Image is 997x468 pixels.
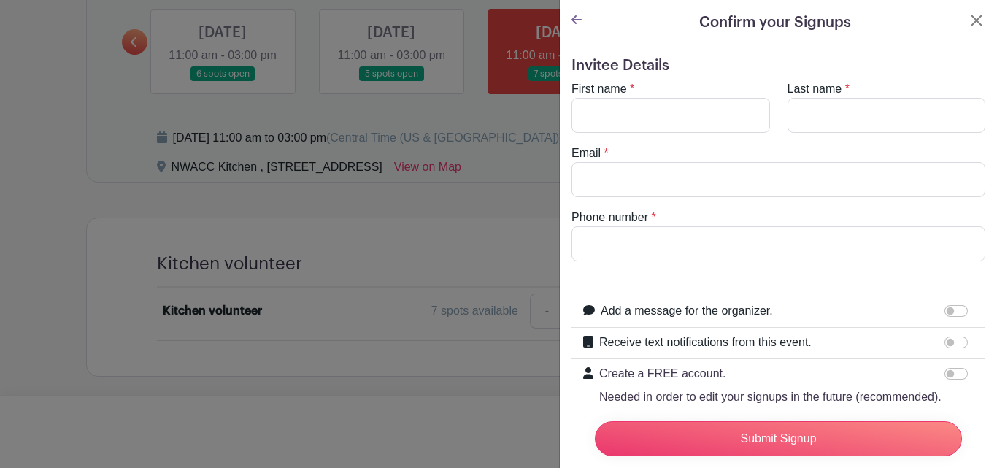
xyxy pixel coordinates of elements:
[788,80,842,98] label: Last name
[968,12,985,29] button: Close
[595,421,962,456] input: Submit Signup
[571,209,648,226] label: Phone number
[601,302,773,320] label: Add a message for the organizer.
[599,334,812,351] label: Receive text notifications from this event.
[571,80,627,98] label: First name
[699,12,851,34] h5: Confirm your Signups
[571,145,601,162] label: Email
[599,365,942,383] p: Create a FREE account.
[571,57,985,74] h5: Invitee Details
[599,388,942,406] p: Needed in order to edit your signups in the future (recommended).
